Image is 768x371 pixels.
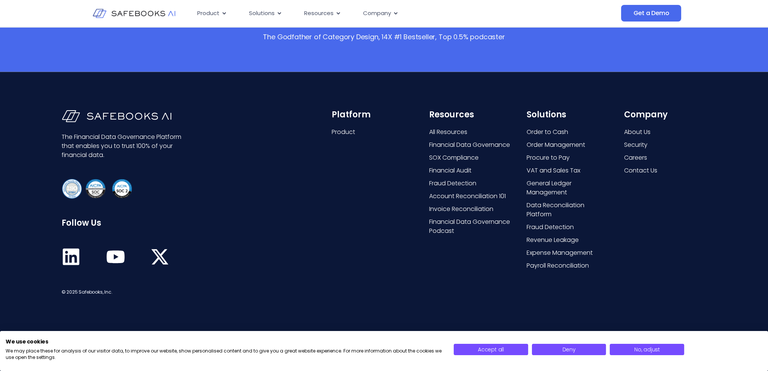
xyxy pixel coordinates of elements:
[633,9,669,17] span: Get a Demo
[624,110,706,120] h6: Company
[332,128,355,137] span: Product
[527,236,609,245] a: Revenue Leakage
[332,128,414,137] a: Product
[527,223,574,232] span: Fraud Detection
[527,153,570,162] span: Procure to Pay
[478,346,504,353] span: Accept all
[454,344,528,355] button: Accept all cookies
[429,179,511,188] a: Fraud Detection
[527,140,609,149] a: Order Management
[624,153,647,162] span: Careers
[527,140,585,149] span: Order Management
[62,218,188,228] h6: Follow Us
[624,128,706,137] a: About Us
[429,205,511,214] a: Invoice Reconciliation
[527,201,609,219] a: Data Reconciliation Platform
[363,9,391,18] span: Company
[332,110,414,120] h6: Platform
[304,9,334,18] span: Resources
[527,128,609,137] a: Order to Cash
[429,153,479,162] span: SOX Compliance
[263,32,505,42] p: The Godfather of Category Design, 14X #1 Bestseller, Top 0.5% podcaster
[197,9,219,18] span: Product
[249,9,275,18] span: Solutions
[6,348,442,361] p: We may place these for analysis of our visitor data, to improve our website, show personalised co...
[191,6,545,21] nav: Menu
[527,223,609,232] a: Fraud Detection
[527,248,593,257] span: Expense Management
[429,192,506,201] span: Account Reconciliation 101
[429,192,511,201] a: Account Reconciliation 101
[527,236,579,245] span: Revenue Leakage
[527,248,609,257] a: Expense Management
[429,166,511,175] a: Financial Audit
[532,344,606,355] button: Deny all cookies
[527,166,580,175] span: VAT and Sales Tax
[429,179,476,188] span: Fraud Detection
[6,338,442,345] h2: We use cookies
[527,166,609,175] a: VAT and Sales Tax
[624,140,706,149] a: Security
[527,261,609,270] a: Payroll Reconciliation
[527,179,609,197] a: General Ledger Management
[610,344,684,355] button: Adjust cookie preferences
[624,128,651,137] span: About Us
[634,346,660,353] span: No, adjust
[624,153,706,162] a: Careers
[624,166,657,175] span: Contact Us
[429,166,471,175] span: Financial Audit
[624,166,706,175] a: Contact Us
[527,128,568,137] span: Order to Cash
[621,5,681,22] a: Get a Demo
[62,289,113,295] span: © 2025 Safebooks, Inc.
[527,153,609,162] a: Procure to Pay
[429,140,510,149] span: Financial Data Governance
[429,140,511,149] a: Financial Data Governance
[624,140,647,149] span: Security
[429,128,467,137] span: All Resources
[429,153,511,162] a: SOX Compliance
[191,6,545,21] div: Menu Toggle
[429,217,511,236] a: Financial Data Governance Podcast
[527,110,609,120] h6: Solutions
[429,110,511,120] h6: Resources
[62,132,188,160] p: The Financial Data Governance Platform that enables you to trust 100% of your financial data.
[562,346,575,353] span: Deny
[429,128,511,137] a: All Resources
[527,261,589,270] span: Payroll Reconciliation
[429,205,493,214] span: Invoice Reconciliation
